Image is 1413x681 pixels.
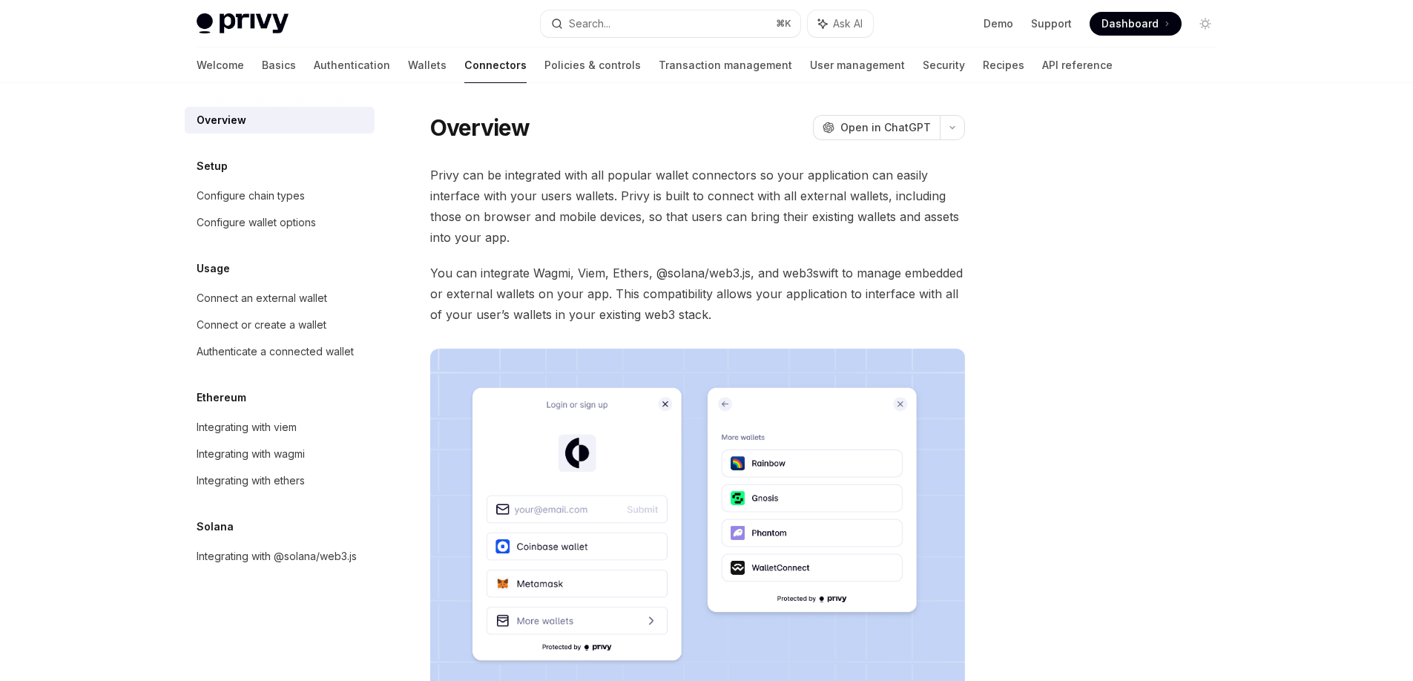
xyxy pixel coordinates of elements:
a: Authentication [314,47,390,83]
a: Support [1031,16,1072,31]
button: Toggle dark mode [1193,12,1217,36]
a: Overview [185,107,375,134]
a: Integrating with ethers [185,467,375,494]
h1: Overview [430,114,530,141]
a: Integrating with @solana/web3.js [185,543,375,570]
div: Connect an external wallet [197,289,327,307]
a: Connect an external wallet [185,285,375,312]
span: Privy can be integrated with all popular wallet connectors so your application can easily interfa... [430,165,965,248]
div: Configure wallet options [197,214,316,231]
a: Wallets [408,47,447,83]
a: Configure chain types [185,182,375,209]
a: Policies & controls [544,47,641,83]
h5: Ethereum [197,389,246,407]
a: Recipes [983,47,1024,83]
a: Transaction management [659,47,792,83]
div: Overview [197,111,246,129]
div: Integrating with viem [197,418,297,436]
a: Security [923,47,965,83]
a: Connectors [464,47,527,83]
div: Integrating with wagmi [197,445,305,463]
div: Authenticate a connected wallet [197,343,354,361]
span: Ask AI [833,16,863,31]
h5: Solana [197,518,234,536]
h5: Usage [197,260,230,277]
span: Dashboard [1101,16,1159,31]
button: Open in ChatGPT [813,115,940,140]
button: Search...⌘K [541,10,800,37]
img: light logo [197,13,289,34]
a: Connect or create a wallet [185,312,375,338]
div: Integrating with @solana/web3.js [197,547,357,565]
div: Connect or create a wallet [197,316,326,334]
a: Integrating with wagmi [185,441,375,467]
a: Demo [984,16,1013,31]
a: Basics [262,47,296,83]
a: Welcome [197,47,244,83]
div: Integrating with ethers [197,472,305,490]
a: Authenticate a connected wallet [185,338,375,365]
a: API reference [1042,47,1113,83]
div: Configure chain types [197,187,305,205]
span: Open in ChatGPT [840,120,931,135]
div: Search... [569,15,610,33]
h5: Setup [197,157,228,175]
span: You can integrate Wagmi, Viem, Ethers, @solana/web3.js, and web3swift to manage embedded or exter... [430,263,965,325]
a: Integrating with viem [185,414,375,441]
span: ⌘ K [776,18,791,30]
button: Ask AI [808,10,873,37]
a: Dashboard [1090,12,1182,36]
a: User management [810,47,905,83]
a: Configure wallet options [185,209,375,236]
